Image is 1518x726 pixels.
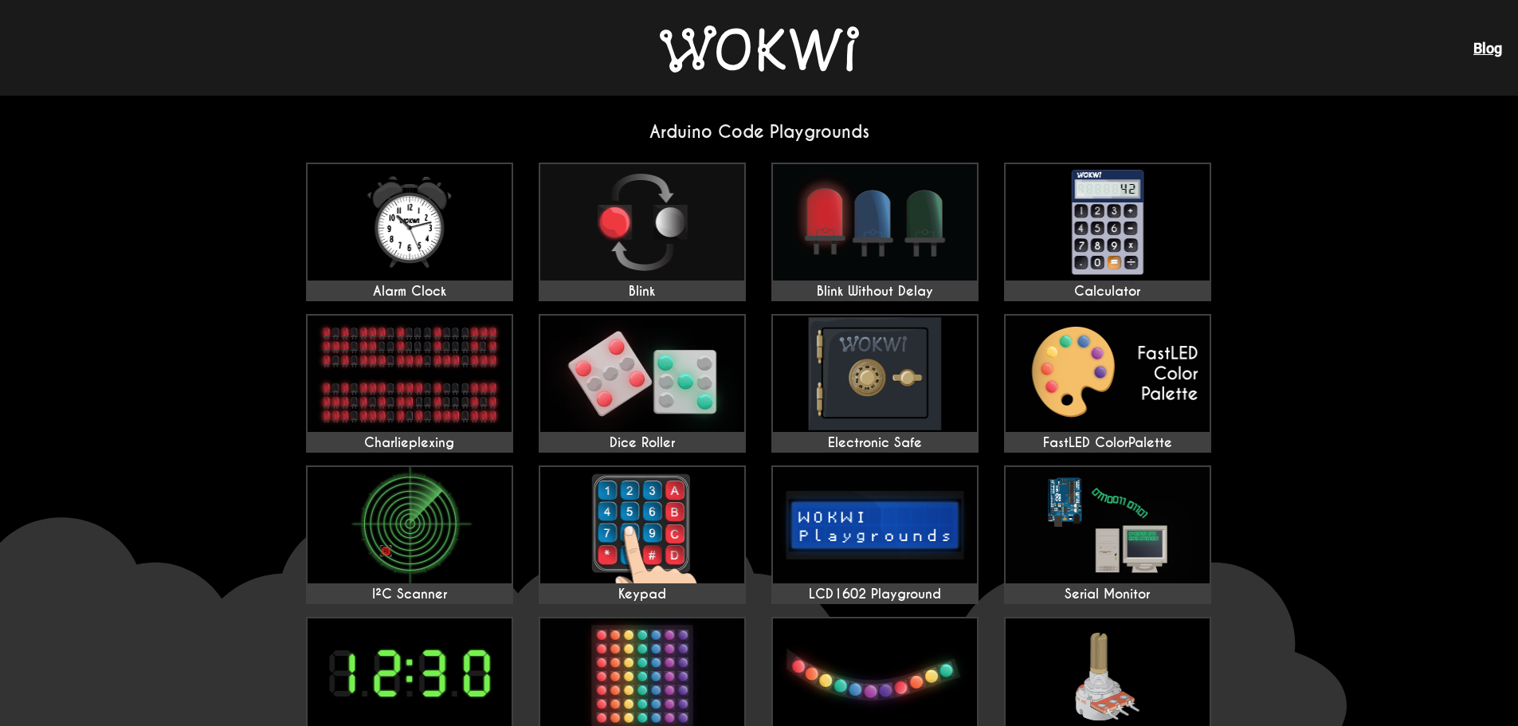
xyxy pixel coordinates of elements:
[308,316,512,432] img: Charlieplexing
[308,467,512,583] img: I²C Scanner
[540,284,744,300] div: Blink
[539,163,746,301] a: Blink
[1004,163,1211,301] a: Calculator
[540,467,744,583] img: Keypad
[771,465,979,604] a: LCD1602 Playground
[1006,435,1210,451] div: FastLED ColorPalette
[540,435,744,451] div: Dice Roller
[1473,40,1502,57] a: Blog
[1006,316,1210,432] img: FastLED ColorPalette
[540,587,744,602] div: Keypad
[1004,465,1211,604] a: Serial Monitor
[306,314,513,453] a: Charlieplexing
[308,284,512,300] div: Alarm Clock
[539,314,746,453] a: Dice Roller
[660,26,859,73] img: Wokwi
[539,465,746,604] a: Keypad
[308,164,512,281] img: Alarm Clock
[771,314,979,453] a: Electronic Safe
[1006,164,1210,281] img: Calculator
[293,121,1226,143] h2: Arduino Code Playgrounds
[308,435,512,451] div: Charlieplexing
[773,435,977,451] div: Electronic Safe
[306,465,513,604] a: I²C Scanner
[1006,587,1210,602] div: Serial Monitor
[1006,467,1210,583] img: Serial Monitor
[1004,314,1211,453] a: FastLED ColorPalette
[306,163,513,301] a: Alarm Clock
[773,316,977,432] img: Electronic Safe
[540,164,744,281] img: Blink
[540,316,744,432] img: Dice Roller
[773,164,977,281] img: Blink Without Delay
[771,163,979,301] a: Blink Without Delay
[773,467,977,583] img: LCD1602 Playground
[1006,284,1210,300] div: Calculator
[773,284,977,300] div: Blink Without Delay
[773,587,977,602] div: LCD1602 Playground
[308,587,512,602] div: I²C Scanner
